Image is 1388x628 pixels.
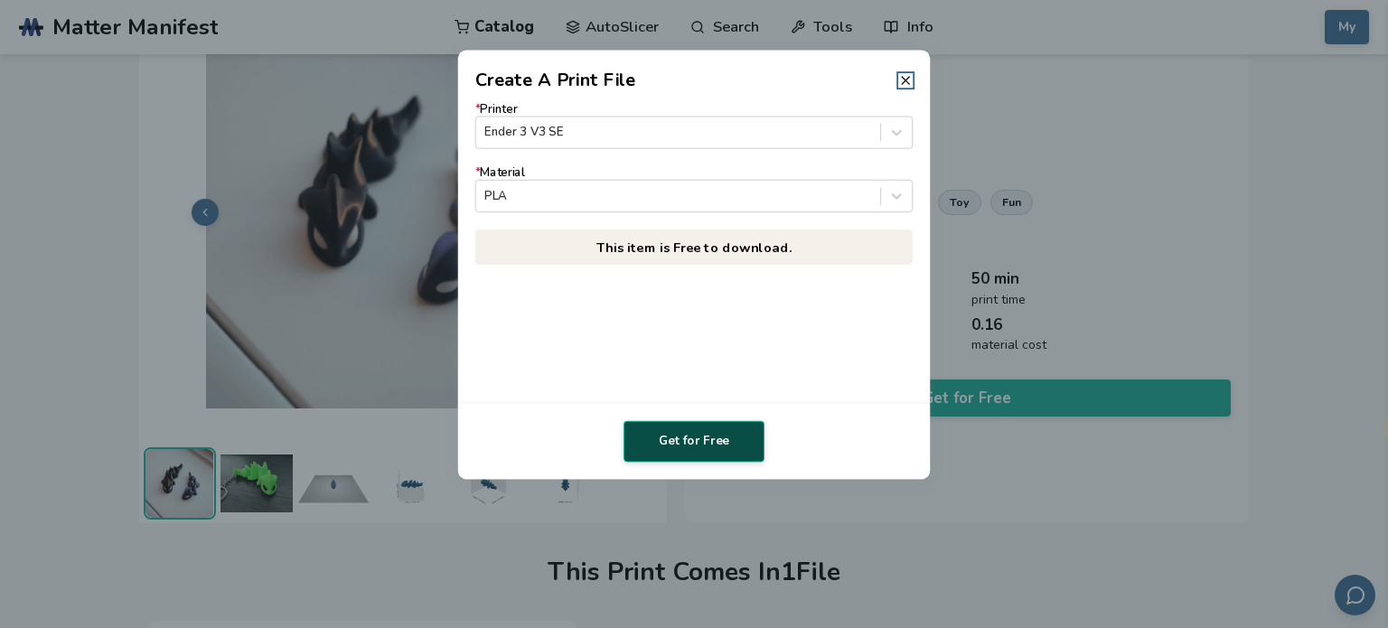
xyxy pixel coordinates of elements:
h2: Create A Print File [475,67,636,93]
label: Material [475,166,914,212]
label: Printer [475,102,914,148]
input: *MaterialPLA [484,189,488,202]
button: Get for Free [624,421,764,463]
p: This item is Free to download. [475,230,914,265]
